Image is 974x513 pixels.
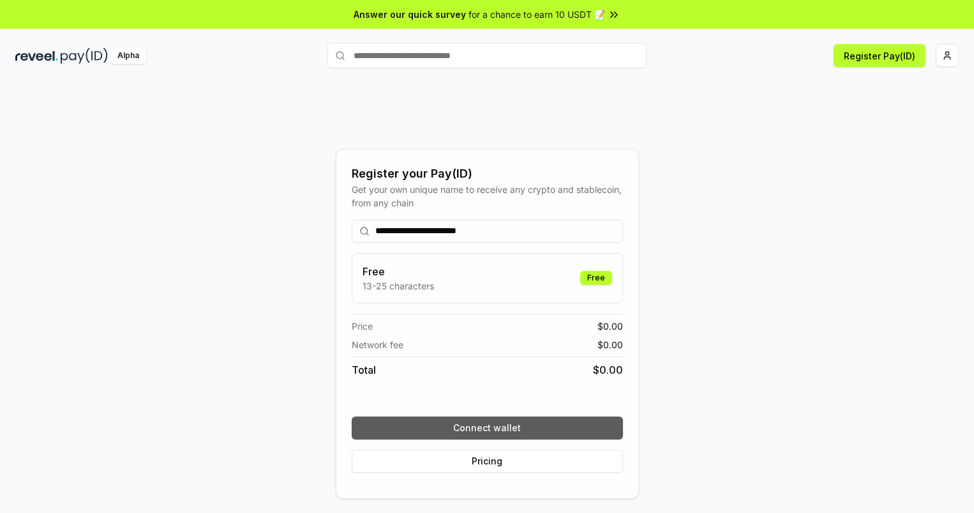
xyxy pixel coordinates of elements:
[110,48,146,64] div: Alpha
[352,338,403,351] span: Network fee
[363,264,434,279] h3: Free
[352,362,376,378] span: Total
[352,450,623,473] button: Pricing
[354,8,466,21] span: Answer our quick survey
[363,279,434,293] p: 13-25 characters
[352,417,623,440] button: Connect wallet
[61,48,108,64] img: pay_id
[580,271,612,285] div: Free
[352,183,623,210] div: Get your own unique name to receive any crypto and stablecoin, from any chain
[468,8,605,21] span: for a chance to earn 10 USDT 📝
[597,338,623,351] span: $ 0.00
[834,44,925,67] button: Register Pay(ID)
[597,319,623,333] span: $ 0.00
[352,165,623,183] div: Register your Pay(ID)
[352,319,373,333] span: Price
[15,48,58,64] img: reveel_dark
[593,362,623,378] span: $ 0.00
